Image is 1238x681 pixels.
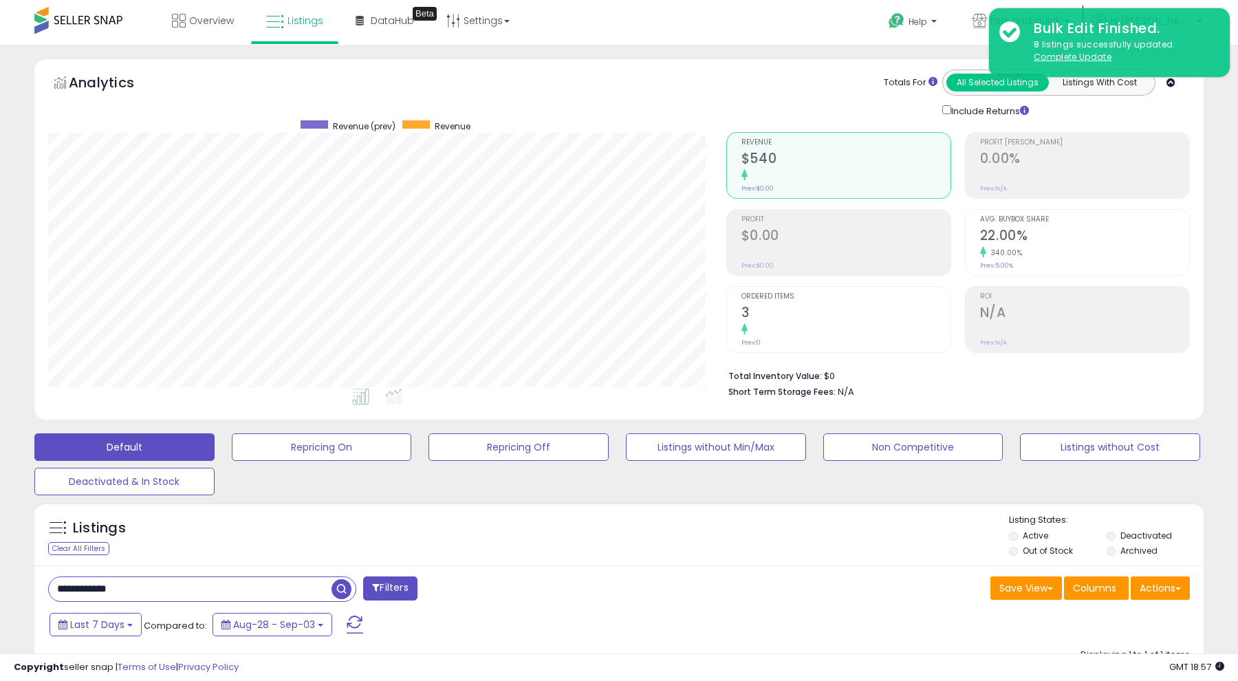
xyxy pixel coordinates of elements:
button: Aug-28 - Sep-03 [213,613,332,636]
div: Bulk Edit Finished. [1023,19,1219,39]
button: Default [34,433,215,461]
h2: N/A [980,305,1189,323]
small: Prev: N/A [980,184,1007,193]
span: Last 7 Days [70,618,124,631]
div: seller snap | | [14,661,239,674]
div: 8 listings successfully updated. [1023,39,1219,64]
h5: Listings [73,519,126,538]
a: Privacy Policy [178,660,239,673]
small: Prev: $0.00 [741,261,774,270]
span: N/A [838,385,854,398]
label: Out of Stock [1023,545,1073,556]
span: Profit [PERSON_NAME] [980,139,1189,147]
small: Prev: 5.00% [980,261,1013,270]
small: Prev: N/A [980,338,1007,347]
div: Totals For [884,76,937,89]
span: DataHub [371,14,414,28]
small: Prev: 0 [741,338,761,347]
span: Aug-28 - Sep-03 [233,618,315,631]
h2: $540 [741,151,951,169]
button: Save View [990,576,1062,600]
button: Actions [1131,576,1190,600]
h5: Analytics [69,73,161,96]
h2: 22.00% [980,228,1189,246]
b: Total Inventory Value: [728,370,822,382]
div: Tooltip anchor [413,7,437,21]
span: Revenue [741,139,951,147]
b: Short Term Storage Fees: [728,386,836,398]
small: 340.00% [986,248,1023,258]
label: Deactivated [1120,530,1172,541]
span: 2025-09-13 18:57 GMT [1169,660,1224,673]
button: Repricing On [232,433,412,461]
button: Listings without Cost [1020,433,1200,461]
span: Columns [1073,581,1116,595]
button: Non Competitive [823,433,1003,461]
button: Listings With Cost [1048,74,1151,91]
strong: Copyright [14,660,64,673]
span: Help [909,16,927,28]
span: Compared to: [144,619,207,632]
button: Repricing Off [428,433,609,461]
h2: 3 [741,305,951,323]
span: Profit [741,216,951,224]
span: Avg. Buybox Share [980,216,1189,224]
a: Terms of Use [118,660,176,673]
span: Listings [287,14,323,28]
p: Listing States: [1009,514,1203,527]
button: All Selected Listings [946,74,1049,91]
h2: 0.00% [980,151,1189,169]
button: Deactivated & In Stock [34,468,215,495]
li: $0 [728,367,1180,383]
div: Include Returns [932,102,1045,118]
i: Get Help [888,12,905,30]
label: Archived [1120,545,1158,556]
span: Revenue [435,120,470,132]
button: Filters [363,576,417,601]
span: Ordered Items [741,293,951,301]
u: Complete Update [1034,51,1111,63]
span: ROI [980,293,1189,301]
button: Columns [1064,576,1129,600]
h2: $0.00 [741,228,951,246]
label: Active [1023,530,1048,541]
div: Clear All Filters [48,542,109,555]
span: Revenue (prev) [333,120,395,132]
button: Listings without Min/Max [626,433,806,461]
button: Last 7 Days [50,613,142,636]
small: Prev: $0.00 [741,184,774,193]
div: Displaying 1 to 1 of 1 items [1080,649,1190,662]
span: Overview [189,14,234,28]
a: Help [878,2,951,45]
